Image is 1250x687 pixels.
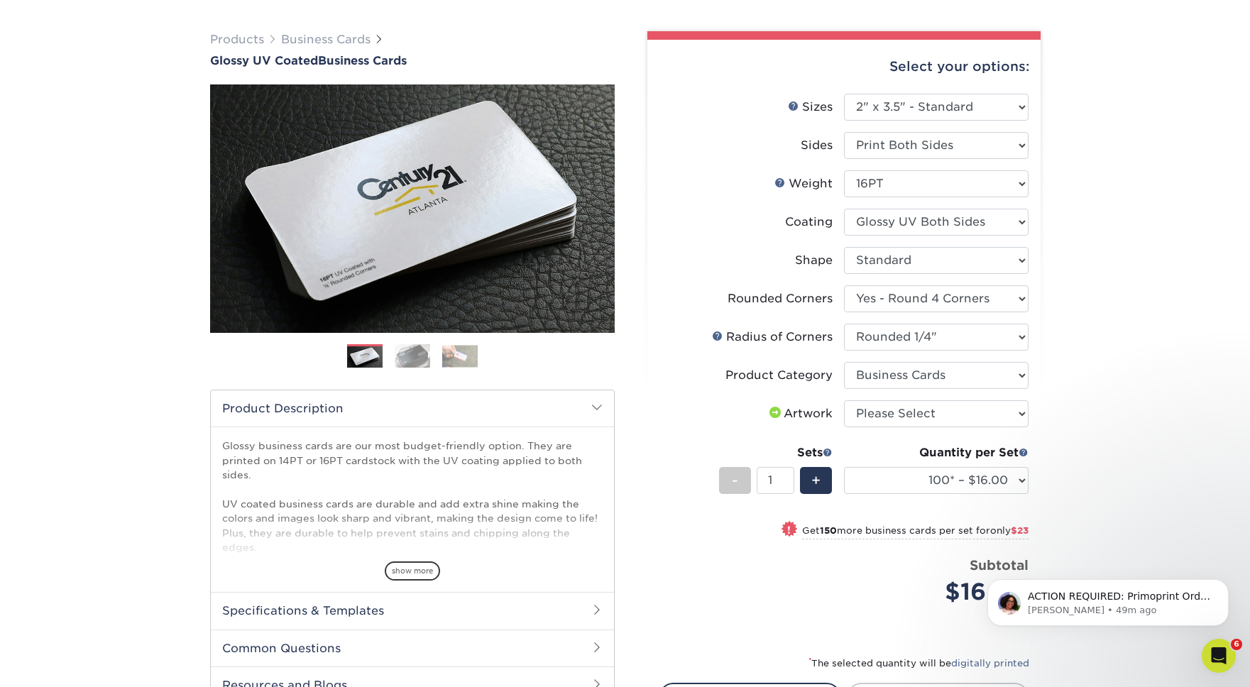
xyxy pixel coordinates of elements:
[211,630,614,666] h2: Common Questions
[211,592,614,629] h2: Specifications & Templates
[210,54,615,67] h1: Business Cards
[951,658,1029,669] a: digitally printed
[211,390,614,427] h2: Product Description
[767,405,833,422] div: Artwork
[732,470,738,491] span: -
[990,525,1029,536] span: only
[1011,525,1029,536] span: $23
[210,54,615,67] a: Glossy UV CoatedBusiness Cards
[820,525,837,536] strong: 150
[210,6,615,411] img: Glossy UV Coated 01
[801,137,833,154] div: Sides
[811,470,821,491] span: +
[442,345,478,367] img: Business Cards 03
[774,175,833,192] div: Weight
[1231,639,1242,650] span: 6
[347,339,383,375] img: Business Cards 01
[808,658,1029,669] small: The selected quantity will be
[725,367,833,384] div: Product Category
[281,33,371,46] a: Business Cards
[62,55,245,67] p: Message from Avery, sent 49m ago
[855,575,1029,609] div: $16.00
[210,54,318,67] span: Glossy UV Coated
[719,444,833,461] div: Sets
[728,290,833,307] div: Rounded Corners
[802,525,1029,539] small: Get more business cards per set for
[385,561,440,581] span: show more
[795,252,833,269] div: Shape
[966,549,1250,649] iframe: Intercom notifications message
[222,439,603,627] p: Glossy business cards are our most budget-friendly option. They are printed on 14PT or 16PT cards...
[844,444,1029,461] div: Quantity per Set
[788,99,833,116] div: Sizes
[659,40,1029,94] div: Select your options:
[712,329,833,346] div: Radius of Corners
[210,33,264,46] a: Products
[785,214,833,231] div: Coating
[62,41,244,434] span: ACTION REQUIRED: Primoprint Order 25923-42515-35977 Good morning [PERSON_NAME], Thank you for pla...
[1202,639,1236,673] iframe: Intercom live chat
[395,343,430,368] img: Business Cards 02
[787,522,791,537] span: !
